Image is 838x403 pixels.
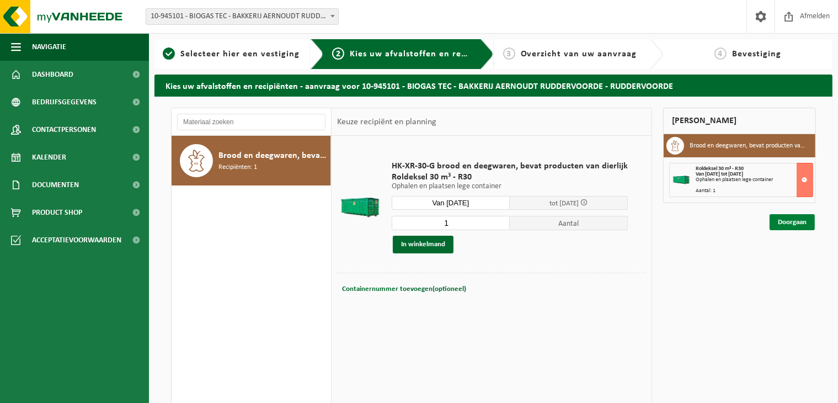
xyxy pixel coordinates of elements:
span: Kies uw afvalstoffen en recipiënten [350,50,501,59]
span: tot [DATE] [549,200,579,207]
a: 1Selecteer hier een vestiging [160,47,302,61]
span: Selecteer hier een vestiging [180,50,300,59]
span: 3 [503,47,515,60]
p: Ophalen en plaatsen lege container [392,183,628,190]
span: Contactpersonen [32,116,96,144]
div: Ophalen en plaatsen lege container [696,177,813,183]
input: Selecteer datum [392,196,510,210]
span: Bedrijfsgegevens [32,88,97,116]
span: 1 [163,47,175,60]
div: [PERSON_NAME] [663,108,816,134]
strong: Van [DATE] tot [DATE] [696,171,743,177]
span: Navigatie [32,33,66,61]
div: Aantal: 1 [696,188,813,194]
span: 10-945101 - BIOGAS TEC - BAKKERIJ AERNOUDT RUDDERVOORDE - RUDDERVOORDE [146,9,338,24]
span: Overzicht van uw aanvraag [521,50,637,59]
a: Doorgaan [770,214,815,230]
input: Materiaal zoeken [177,114,325,130]
span: 10-945101 - BIOGAS TEC - BAKKERIJ AERNOUDT RUDDERVOORDE - RUDDERVOORDE [146,8,339,25]
span: Dashboard [32,61,73,88]
span: 4 [714,47,727,60]
span: Recipiënten: 1 [218,162,257,173]
span: Containernummer toevoegen(optioneel) [342,285,466,293]
span: Brood en deegwaren, bevat producten van dierlijk oorsprong, onverpakt, categorie 3 [218,149,328,162]
button: Containernummer toevoegen(optioneel) [341,282,467,297]
span: HK-XR-30-G brood en deegwaren, bevat producten van dierlijk [392,161,628,172]
button: In winkelmand [393,236,453,253]
h2: Kies uw afvalstoffen en recipiënten - aanvraag voor 10-945101 - BIOGAS TEC - BAKKERIJ AERNOUDT RU... [154,75,832,96]
span: Product Shop [32,199,82,226]
span: Kalender [32,144,66,171]
span: 2 [332,47,344,60]
span: Aantal [510,216,628,230]
span: Bevestiging [732,50,781,59]
span: Documenten [32,171,79,199]
span: Roldeksel 30 m³ - R30 [392,172,628,183]
button: Brood en deegwaren, bevat producten van dierlijk oorsprong, onverpakt, categorie 3 Recipiënten: 1 [172,136,331,185]
h3: Brood en deegwaren, bevat producten van dierlijk oorsprong, onverpakt, categorie 3 [690,137,807,155]
span: Roldeksel 30 m³ - R30 [696,166,744,172]
div: Keuze recipiënt en planning [332,108,442,136]
span: Acceptatievoorwaarden [32,226,121,254]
